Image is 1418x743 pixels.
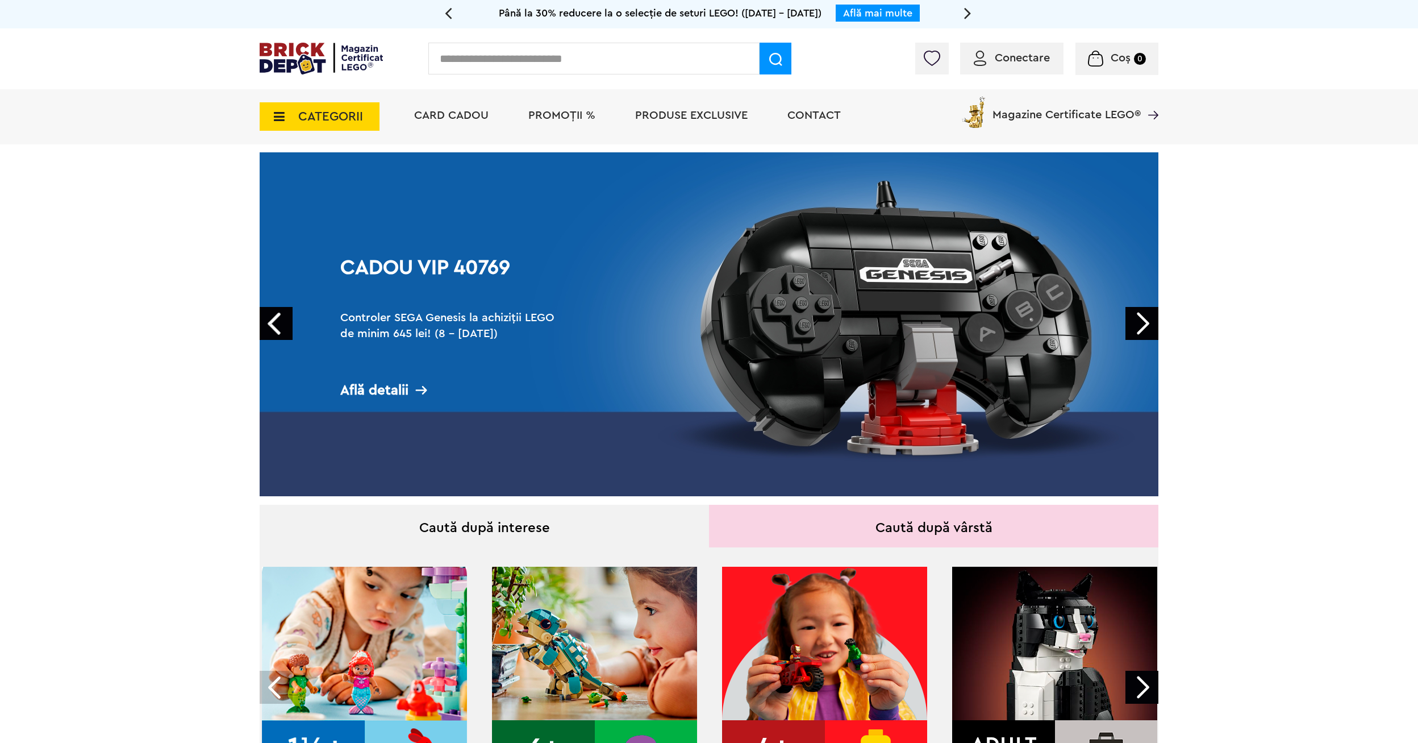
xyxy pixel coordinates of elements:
[1141,94,1158,106] a: Magazine Certificate LEGO®
[709,505,1158,547] div: Caută după vârstă
[499,8,821,18] span: Până la 30% reducere la o selecție de seturi LEGO! ([DATE] - [DATE])
[260,152,1158,496] a: Cadou VIP 40769Controler SEGA Genesis la achiziții LEGO de minim 645 lei! (8 - [DATE])Află detalii
[340,258,568,298] h1: Cadou VIP 40769
[1134,53,1146,65] small: 0
[1111,52,1131,64] span: Coș
[260,505,709,547] div: Caută după interese
[414,110,489,121] a: Card Cadou
[995,52,1050,64] span: Conectare
[340,383,568,397] div: Află detalii
[635,110,748,121] a: Produse exclusive
[843,8,912,18] a: Află mai multe
[1125,307,1158,340] a: Next
[528,110,595,121] a: PROMOȚII %
[787,110,841,121] a: Contact
[340,310,568,358] h2: Controler SEGA Genesis la achiziții LEGO de minim 645 lei! (8 - [DATE])
[992,94,1141,121] span: Magazine Certificate LEGO®
[974,52,1050,64] a: Conectare
[260,307,293,340] a: Prev
[298,110,363,123] span: CATEGORII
